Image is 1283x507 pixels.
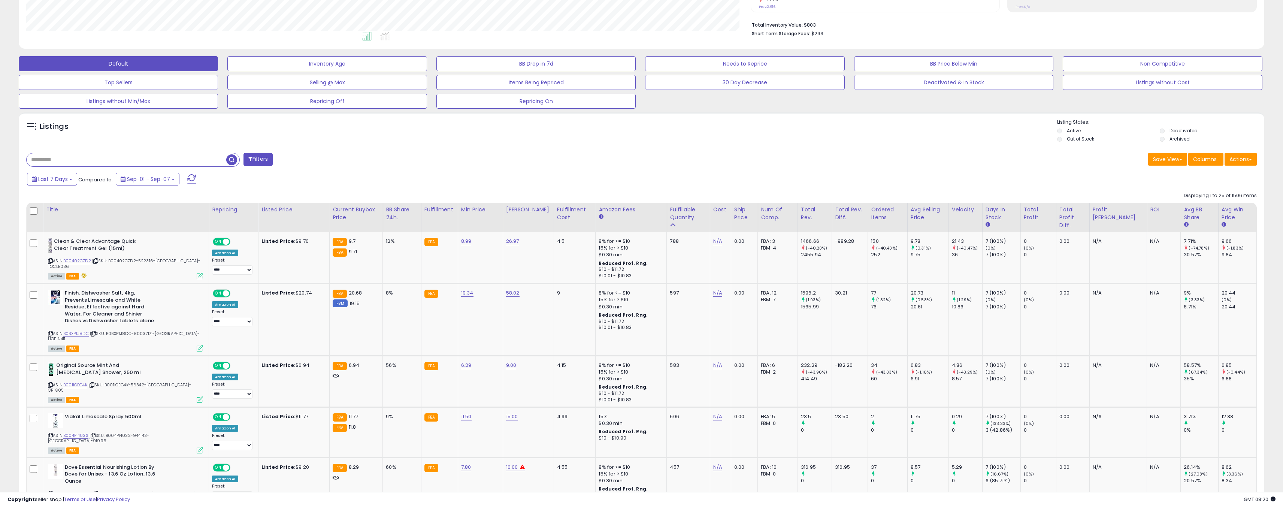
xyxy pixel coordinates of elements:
div: 9.66 [1222,238,1256,245]
a: B001ICEG4K [63,382,87,388]
div: FBM: 0 [761,420,792,427]
p: Listing States: [1057,119,1264,126]
span: All listings currently available for purchase on Amazon [48,345,65,352]
small: (133.33%) [990,420,1011,426]
button: Repricing On [436,94,636,109]
div: ASIN: [48,238,203,278]
button: Non Competitive [1063,56,1262,71]
b: Original Source Mint And [MEDICAL_DATA] Shower, 250 ml [56,362,147,378]
div: 9% [386,413,415,420]
button: Deactivated & In Stock [854,75,1053,90]
div: 76 [871,304,907,310]
div: 3 (42.86%) [986,427,1020,434]
div: 0.00 [1059,413,1084,420]
small: FBA [333,424,347,432]
div: N/A [1093,362,1141,369]
b: Listed Price: [261,289,296,296]
div: 597 [670,290,704,296]
span: OFF [229,363,241,369]
small: FBA [424,413,438,422]
small: Prev: N/A [1016,4,1030,9]
div: $0.30 min [599,420,661,427]
div: 7 (100%) [986,362,1020,369]
div: Preset: [212,258,252,275]
div: N/A [1150,413,1175,420]
div: Amazon AI [212,374,238,380]
div: 20.44 [1222,304,1256,310]
div: 35% [1184,375,1218,382]
small: FBA [333,413,347,422]
img: 31NRYtQS-HL._SL40_.jpg [48,238,52,253]
small: (0%) [1222,297,1232,303]
div: 77 [871,290,907,296]
a: 58.02 [506,289,520,297]
div: 8.57 [952,375,982,382]
a: Privacy Policy [97,496,130,503]
div: 12% [386,238,415,245]
div: Title [46,206,206,214]
button: Sep-01 - Sep-07 [116,173,179,185]
div: 0.00 [1059,290,1084,296]
span: All listings currently available for purchase on Amazon [48,397,65,403]
div: 7 (100%) [986,375,1020,382]
small: (1.32%) [876,297,891,303]
a: 6.29 [461,362,472,369]
small: (0%) [986,369,996,375]
div: ASIN: [48,362,203,402]
small: (-43.29%) [957,369,978,375]
div: 9% [1184,290,1218,296]
span: 9.7 [349,238,355,245]
label: Out of Stock [1067,136,1094,142]
small: (-43.33%) [876,369,897,375]
small: (0%) [986,297,996,303]
div: 0 [801,427,832,434]
div: Velocity [952,206,979,214]
div: 9 [557,290,590,296]
div: $10.01 - $10.83 [599,325,661,331]
small: (3.33%) [1189,297,1205,303]
button: Repricing Off [227,94,427,109]
div: 11.75 [911,413,948,420]
span: 6.94 [349,362,360,369]
div: 8.71% [1184,304,1218,310]
button: Columns [1188,153,1223,166]
div: Preset: [212,310,252,326]
h5: Listings [40,121,69,132]
b: Viakal Limescale Spray 500ml [65,413,156,422]
button: Needs to Reprice [645,56,844,71]
li: $803 [752,20,1251,29]
button: Listings without Cost [1063,75,1262,90]
small: FBA [424,362,438,370]
a: B0BXPTJ8DC [63,331,89,337]
small: Avg BB Share. [1184,221,1188,228]
div: 6.91 [911,375,948,382]
button: Selling @ Max [227,75,427,90]
div: Total Rev. [801,206,829,221]
small: (0.58%) [916,297,932,303]
a: B004P1403S [63,432,88,439]
div: 9.75 [911,251,948,258]
a: N/A [713,413,722,420]
div: 7 (100%) [986,290,1020,296]
label: Archived [1169,136,1190,142]
a: N/A [713,362,722,369]
div: -989.28 [835,238,862,245]
div: 58.57% [1184,362,1218,369]
span: OFF [229,239,241,245]
div: 0.00 [734,362,752,369]
div: 150 [871,238,907,245]
div: FBA: 6 [761,362,792,369]
div: 60 [871,375,907,382]
div: $10.01 - $10.83 [599,273,661,279]
div: ASIN: [48,290,203,351]
small: (67.34%) [1189,369,1207,375]
small: (-40.48%) [876,245,898,251]
small: (-1.16%) [916,369,932,375]
div: Avg Win Price [1222,206,1253,221]
div: N/A [1093,290,1141,296]
a: 9.00 [506,362,517,369]
div: 788 [670,238,704,245]
div: Listed Price [261,206,326,214]
div: 30.57% [1184,251,1218,258]
label: Deactivated [1169,127,1198,134]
